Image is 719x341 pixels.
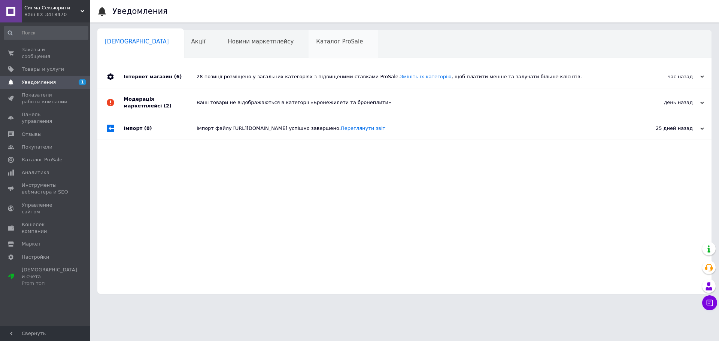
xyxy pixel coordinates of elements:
[124,66,197,88] div: Інтернет магазин
[197,125,629,132] div: Імпорт файлу [URL][DOMAIN_NAME] успішно завершено.
[174,74,182,79] span: (6)
[22,169,49,176] span: Аналитика
[22,280,77,287] div: Prom топ
[22,66,64,73] span: Товары и услуги
[124,88,197,117] div: Модерація маркетплейсі
[228,38,294,45] span: Новини маркетплейсу
[316,38,363,45] span: Каталог ProSale
[629,125,704,132] div: 25 дней назад
[22,221,69,235] span: Кошелек компании
[22,144,52,150] span: Покупатели
[191,38,206,45] span: Акції
[24,11,90,18] div: Ваш ID: 3418470
[22,241,41,247] span: Маркет
[79,79,86,85] span: 1
[4,26,88,40] input: Поиск
[22,92,69,105] span: Показатели работы компании
[24,4,81,11] span: Сигма Секьюрити
[22,254,49,261] span: Настройки
[629,99,704,106] div: день назад
[197,73,629,80] div: 28 позиції розміщено у загальних категоріях з підвищеними ставками ProSale. , щоб платити менше т...
[105,38,169,45] span: [DEMOGRAPHIC_DATA]
[22,46,69,60] span: Заказы и сообщения
[702,295,717,310] button: Чат с покупателем
[400,74,452,79] a: Змініть їх категорію
[22,111,69,125] span: Панель управления
[164,103,172,109] span: (2)
[22,131,42,138] span: Отзывы
[22,202,69,215] span: Управление сайтом
[22,79,56,86] span: Уведомления
[144,125,152,131] span: (8)
[341,125,385,131] a: Переглянути звіт
[197,99,629,106] div: Ваші товари не відображаються в категорії «Бронежилети та бронеплити»
[124,117,197,140] div: Імпорт
[112,7,168,16] h1: Уведомления
[22,182,69,195] span: Инструменты вебмастера и SEO
[22,156,62,163] span: Каталог ProSale
[22,267,77,287] span: [DEMOGRAPHIC_DATA] и счета
[629,73,704,80] div: час назад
